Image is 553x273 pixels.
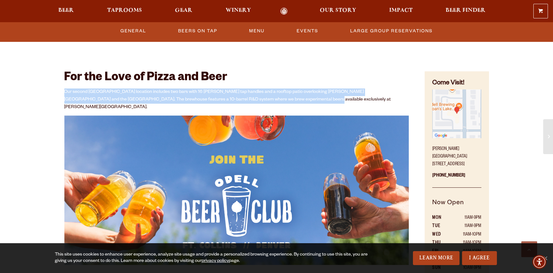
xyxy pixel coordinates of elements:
[432,89,481,138] img: Small thumbnail of location on map
[449,222,481,231] td: 11AM-9PM
[432,222,449,231] th: TUE
[59,8,74,13] span: Beer
[449,214,481,222] td: 11AM-9PM
[64,115,409,265] img: Odell Beer Club
[55,252,368,264] div: This site uses cookies to enhance user experience, analyze site usage and provide a personalized ...
[348,24,435,38] a: Large Group Reservations
[176,24,220,38] a: Beers On Tap
[202,259,229,264] a: privacy policy
[103,8,146,15] a: Taprooms
[532,255,546,269] div: Accessibility Menu
[432,135,481,140] a: Find on Google Maps (opens in a new window)
[446,8,485,13] span: Beer Finder
[316,8,360,15] a: Our Story
[432,79,481,88] h4: Come Visit!
[320,8,356,13] span: Our Story
[247,24,267,38] a: Menu
[432,231,449,239] th: WED
[64,88,409,111] p: Our second [GEOGRAPHIC_DATA] location includes two bars with 16 [PERSON_NAME] tap handles and a r...
[521,241,537,257] a: Scroll to top
[385,8,417,15] a: Impact
[294,24,321,38] a: Events
[55,8,78,15] a: Beer
[432,142,481,168] p: [PERSON_NAME][GEOGRAPHIC_DATA] [STREET_ADDRESS]
[107,8,142,13] span: Taprooms
[432,168,481,188] p: [PHONE_NUMBER]
[413,251,460,265] a: Learn More
[222,8,255,15] a: Winery
[462,251,497,265] a: I Agree
[175,8,192,13] span: Gear
[64,71,409,85] h2: For the Love of Pizza and Beer
[118,24,149,38] a: General
[441,8,490,15] a: Beer Finder
[389,8,413,13] span: Impact
[432,198,481,214] h5: Now Open
[226,8,251,13] span: Winery
[432,214,449,222] th: MON
[432,239,449,247] th: THU
[449,239,481,247] td: 11AM-10PM
[272,8,296,15] a: Odell Home
[449,231,481,239] td: 11AM-10PM
[171,8,196,15] a: Gear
